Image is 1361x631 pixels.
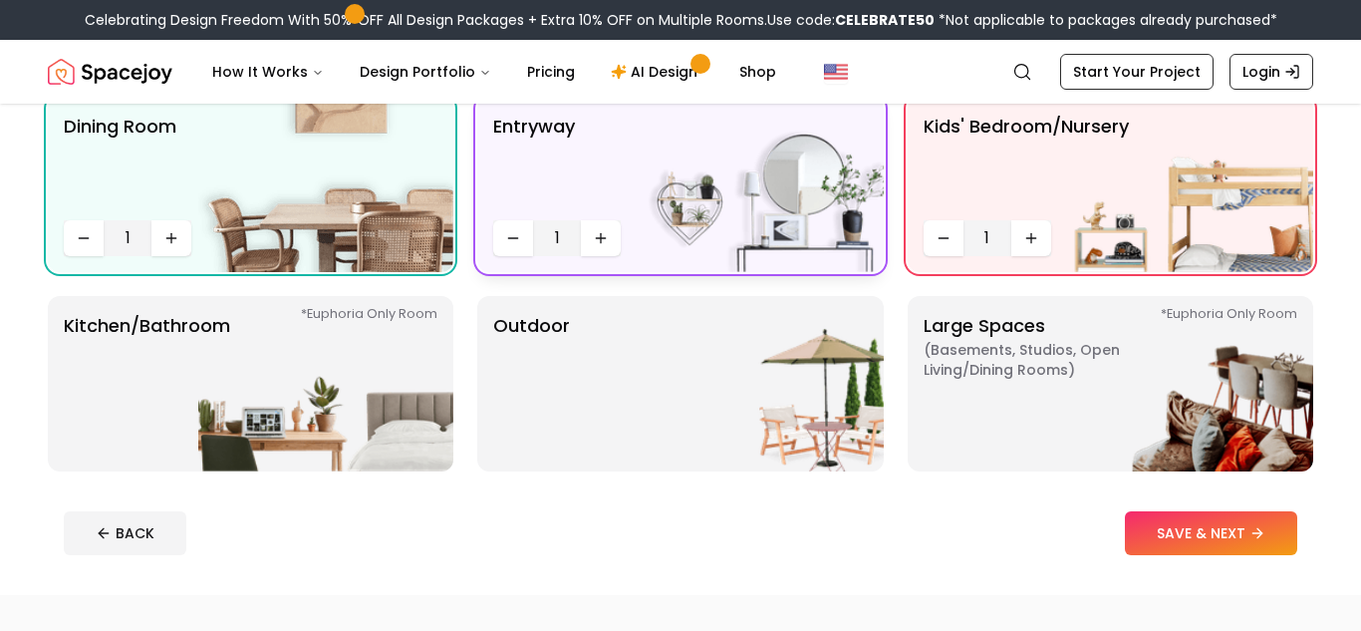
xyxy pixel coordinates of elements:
[1229,54,1313,90] a: Login
[924,312,1173,456] p: Large Spaces
[511,52,591,92] a: Pricing
[629,97,884,272] img: entryway
[1058,97,1313,272] img: Kids' Bedroom/Nursery
[541,226,573,250] span: 1
[824,60,848,84] img: United States
[64,511,186,555] button: BACK
[151,220,191,256] button: Increase quantity
[64,220,104,256] button: Decrease quantity
[48,52,172,92] a: Spacejoy
[629,296,884,472] img: Outdoor
[344,52,507,92] button: Design Portfolio
[595,52,719,92] a: AI Design
[767,10,935,30] span: Use code:
[1125,511,1297,555] button: SAVE & NEXT
[48,40,1313,104] nav: Global
[1060,54,1214,90] a: Start Your Project
[493,312,570,456] p: Outdoor
[723,52,792,92] a: Shop
[64,312,230,456] p: Kitchen/Bathroom
[196,52,340,92] button: How It Works
[924,220,963,256] button: Decrease quantity
[924,340,1173,380] span: ( Basements, Studios, Open living/dining rooms )
[85,10,1277,30] div: Celebrating Design Freedom With 50% OFF All Design Packages + Extra 10% OFF on Multiple Rooms.
[493,113,575,212] p: entryway
[48,52,172,92] img: Spacejoy Logo
[1058,296,1313,472] img: Large Spaces *Euphoria Only
[924,113,1129,212] p: Kids' Bedroom/Nursery
[1011,220,1051,256] button: Increase quantity
[198,296,453,472] img: Kitchen/Bathroom *Euphoria Only
[835,10,935,30] b: CELEBRATE50
[935,10,1277,30] span: *Not applicable to packages already purchased*
[112,226,143,250] span: 1
[493,220,533,256] button: Decrease quantity
[581,220,621,256] button: Increase quantity
[198,97,453,272] img: Dining Room
[971,226,1003,250] span: 1
[196,52,792,92] nav: Main
[64,113,176,212] p: Dining Room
